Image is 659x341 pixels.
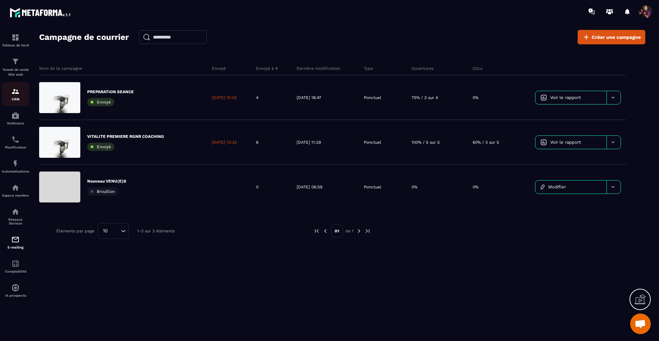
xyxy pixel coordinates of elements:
[345,228,354,234] p: de 1
[11,57,20,66] img: formation
[98,223,129,239] div: Search for option
[2,178,29,202] a: automationsautomationsEspace membre
[2,106,29,130] a: automationsautomationsWebinaire
[473,140,499,145] p: 60% / 3 sur 5
[2,269,29,273] p: Comptabilité
[297,95,321,100] p: [DATE] 18:47
[473,95,478,100] p: 0%
[412,140,440,145] p: 100% / 5 sur 5
[412,184,417,190] p: 0%
[97,189,115,194] span: Brouillon
[2,202,29,230] a: social-networksocial-networkRéseaux Sociaux
[101,227,110,235] span: 10
[11,260,20,268] img: accountant
[56,229,94,233] p: Éléments par page
[11,208,20,216] img: social-network
[87,178,126,184] p: Nouveau VENU(E)S
[2,130,29,154] a: schedulerschedulerPlanificateur
[314,228,320,234] img: prev
[2,121,29,125] p: Webinaire
[2,97,29,101] p: CRM
[97,144,111,149] span: Envoyé
[550,95,581,100] span: Voir le rapport
[322,228,328,234] img: prev
[11,135,20,144] img: scheduler
[2,52,29,82] a: formationformationTunnel de vente Site web
[11,33,20,42] img: formation
[550,140,581,145] span: Voir le rapport
[256,66,278,71] p: Envoyé à #
[541,95,547,101] img: icon
[364,140,381,145] p: Ponctuel
[256,184,258,190] p: 0
[535,180,606,194] a: Modifier
[535,91,606,104] a: Voir le rapport
[541,139,547,145] img: icon
[592,34,641,41] span: Créer une campagne
[2,254,29,278] a: accountantaccountantComptabilité
[212,95,237,100] p: [DATE] 15:02
[535,136,606,149] a: Voir le rapport
[39,66,82,71] p: Nom de la campagne
[356,228,362,234] img: next
[364,95,381,100] p: Ponctuel
[2,145,29,149] p: Planificateur
[364,66,373,71] p: Type
[11,184,20,192] img: automations
[87,134,164,139] p: VITALITE PREMIERE RGNR COACHING
[364,184,381,190] p: Ponctuel
[2,245,29,249] p: E-mailing
[473,184,478,190] p: 0%
[256,140,258,145] p: 6
[578,30,645,44] a: Créer une campagne
[2,230,29,254] a: emailemailE-mailing
[2,82,29,106] a: formationformationCRM
[11,87,20,96] img: formation
[11,159,20,168] img: automations
[39,30,129,44] h2: Campagne de courrier
[548,184,566,189] span: Modifier
[2,67,29,77] p: Tunnel de vente Site web
[365,228,371,234] img: next
[110,227,119,235] input: Search for option
[11,284,20,292] img: automations
[2,194,29,197] p: Espace membre
[97,100,111,104] span: Envoyé
[297,184,322,190] p: [DATE] 06:59
[2,154,29,178] a: automationsautomationsAutomatisations
[2,218,29,225] p: Réseaux Sociaux
[630,313,651,334] div: Ouvrir le chat
[11,111,20,120] img: automations
[297,66,340,71] p: Dernière modification
[2,28,29,52] a: formationformationTableau de bord
[541,185,545,189] img: icon
[412,95,438,100] p: 75% / 3 sur 4
[212,140,237,145] p: [DATE] 13:33
[11,235,20,244] img: email
[10,6,71,19] img: logo
[256,95,258,100] p: 4
[137,229,175,233] p: 1-3 sur 3 éléments
[412,66,433,71] p: Ouvertures
[2,294,29,297] p: IA prospects
[2,43,29,47] p: Tableau de bord
[212,66,226,71] p: Envoyé
[331,224,343,238] p: 01
[87,89,134,95] p: PREPARATION SEANCE
[297,140,321,145] p: [DATE] 11:29
[473,66,482,71] p: Clics
[2,169,29,173] p: Automatisations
